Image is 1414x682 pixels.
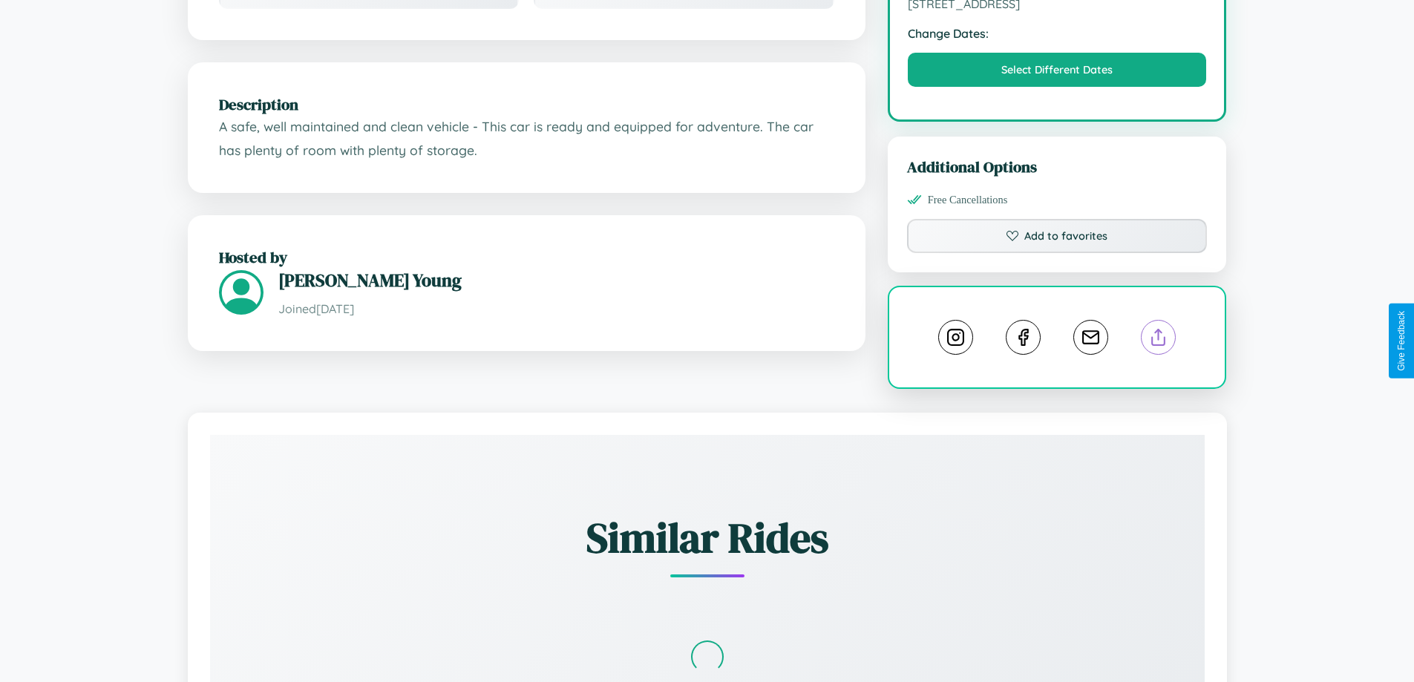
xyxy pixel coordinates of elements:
[907,219,1208,253] button: Add to favorites
[219,246,834,268] h2: Hosted by
[928,194,1008,206] span: Free Cancellations
[908,53,1207,87] button: Select Different Dates
[1396,311,1407,371] div: Give Feedback
[907,156,1208,177] h3: Additional Options
[219,115,834,162] p: A safe, well maintained and clean vehicle - This car is ready and equipped for adventure. The car...
[278,268,834,292] h3: [PERSON_NAME] Young
[219,94,834,115] h2: Description
[278,298,834,320] p: Joined [DATE]
[908,26,1207,41] strong: Change Dates:
[262,509,1153,566] h2: Similar Rides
